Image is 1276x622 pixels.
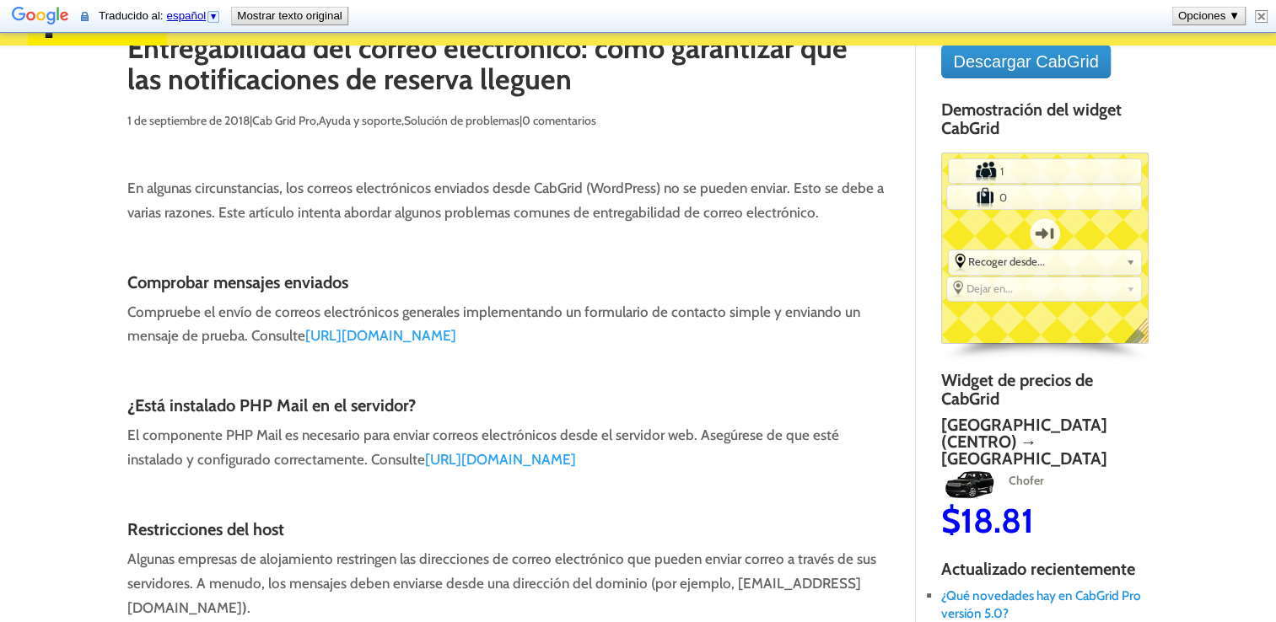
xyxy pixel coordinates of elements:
[404,113,520,128] a: Solución de problemas
[81,10,89,23] img: El contenido de esta página segura se enviará a Google para traducirlo con una conexión segura.
[940,416,1147,538] a: [GEOGRAPHIC_DATA] (Centro) → [GEOGRAPHIC_DATA]ChoferChofer$18.81
[99,9,224,22] span: Traducido al:
[127,303,860,345] font: Compruebe el envío de correos electrónicos generales implementando un formulario de contacto simp...
[1015,211,1074,256] label: De una sola mano
[522,113,596,128] a: 0 comentarios
[1007,473,1042,488] font: Chofer
[940,415,1106,469] font: [GEOGRAPHIC_DATA] (Centro) → [GEOGRAPHIC_DATA]
[940,471,997,498] img: Chofer
[960,500,1033,541] font: 18.81
[966,282,1013,295] font: Dejar en...
[941,99,1122,138] font: Demostración del widget CabGrid
[12,5,69,29] img: Google Traductor de Google
[127,395,416,416] font: ¿Está instalado PHP Mail en el servidor?
[319,113,401,128] a: Ayuda y soporte
[252,113,316,128] a: Cab Grid Pro
[1124,318,1160,356] span: Inglés
[401,113,404,128] font: ,
[520,113,522,128] font: |
[941,587,1141,621] a: ¿Qué novedades hay en CabGrid Pro versión 5.0?
[1147,454,1190,481] img: monovolumen
[940,500,960,541] font: $
[968,255,1045,268] font: Recoger desde...
[127,272,348,292] font: Comprobar mensajes enviados
[949,250,1141,272] div: Seleccione el lugar donde se encuentra la dirección de inicio
[250,113,252,128] font: |
[247,599,250,616] font: .
[127,113,250,128] font: 1 de septiembre de 2018
[950,160,998,182] label: Número de pasajeros
[127,426,839,468] font: El componente PHP Mail es necesario para enviar correos electrónicos desde el servidor web. Asegú...
[941,45,1110,78] a: Descargar CabGrid
[167,9,222,22] a: español
[305,327,456,344] a: [URL][DOMAIN_NAME]
[425,451,576,468] a: [URL][DOMAIN_NAME]
[127,30,848,97] font: Entregabilidad del correo electrónico: cómo garantizar que las notificaciones de reserva lleguen
[167,9,207,22] span: español
[242,599,247,616] font: )
[953,52,1098,71] font: Descargar CabGrid
[947,277,1141,299] div: Seleccione el lugar donde se encuentra la dirección de destino
[948,186,996,208] label: Número de maletas
[996,186,1092,208] input: Número de maletas
[232,8,347,24] button: Mostrar texto original
[1255,10,1268,23] img: Cerrar
[127,519,284,539] font: Restricciones del host
[1173,8,1245,24] button: Opciones ▼
[941,370,1093,409] font: Widget de precios de CabGrid
[316,113,319,128] font: ,
[127,180,884,221] font: En algunas circunstancias, los correos electrónicos enviados desde CabGrid (WordPress) no se pued...
[997,159,1092,181] input: Número de pasajeros
[127,550,876,616] font: Algunas empresas de alojamiento restringen las direcciones de correo electrónico que pueden envia...
[941,559,1135,579] font: Actualizado recientemente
